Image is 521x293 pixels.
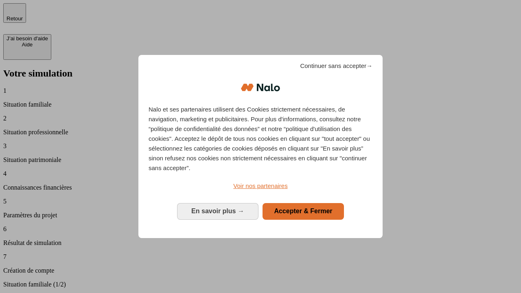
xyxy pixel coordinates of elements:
p: Nalo et ses partenaires utilisent des Cookies strictement nécessaires, de navigation, marketing e... [149,105,372,173]
span: Continuer sans accepter→ [300,61,372,71]
button: Accepter & Fermer: Accepter notre traitement des données et fermer [263,203,344,219]
span: Accepter & Fermer [274,208,332,214]
span: Voir nos partenaires [233,182,287,189]
span: En savoir plus → [191,208,244,214]
div: Bienvenue chez Nalo Gestion du consentement [138,55,383,238]
img: Logo [241,75,280,100]
button: En savoir plus: Configurer vos consentements [177,203,258,219]
a: Voir nos partenaires [149,181,372,191]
